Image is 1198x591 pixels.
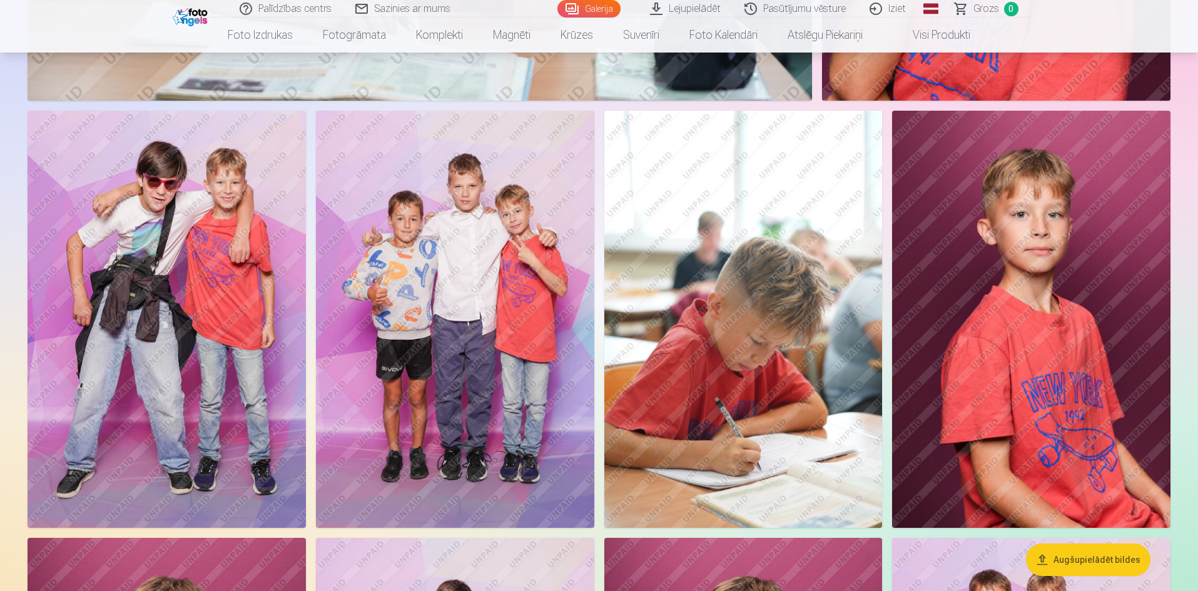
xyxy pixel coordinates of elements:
[401,18,478,53] a: Komplekti
[878,18,985,53] a: Visi produkti
[973,1,999,16] span: Grozs
[608,18,674,53] a: Suvenīri
[546,18,608,53] a: Krūzes
[478,18,546,53] a: Magnēti
[173,5,211,26] img: /fa1
[213,18,308,53] a: Foto izdrukas
[1026,543,1150,576] button: Augšupielādēt bildes
[1004,2,1018,16] span: 0
[674,18,773,53] a: Foto kalendāri
[773,18,878,53] a: Atslēgu piekariņi
[308,18,401,53] a: Fotogrāmata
